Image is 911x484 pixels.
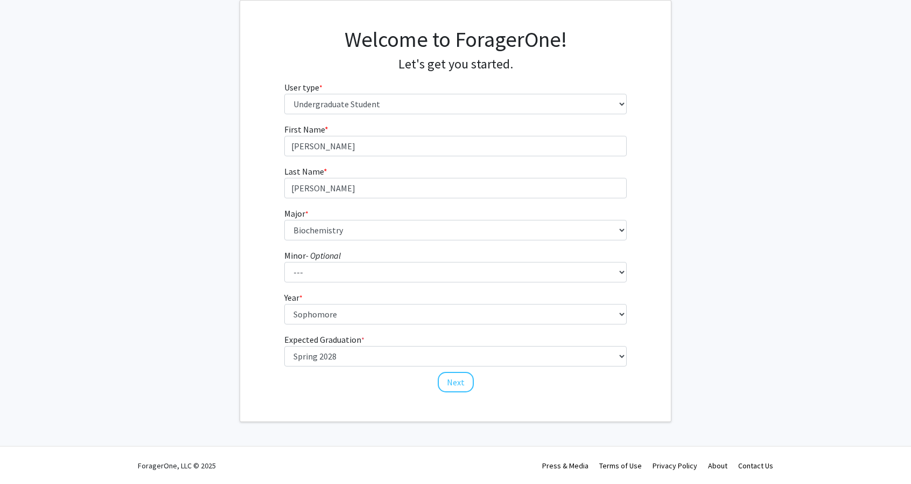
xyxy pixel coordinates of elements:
button: Next [438,372,474,392]
a: About [708,461,727,471]
h4: Let's get you started. [284,57,627,72]
iframe: Chat [8,435,46,476]
a: Press & Media [542,461,588,471]
label: Year [284,291,303,304]
label: User type [284,81,323,94]
label: Minor [284,249,341,262]
span: Last Name [284,166,324,177]
a: Contact Us [738,461,773,471]
span: First Name [284,124,325,135]
h1: Welcome to ForagerOne! [284,26,627,52]
label: Expected Graduation [284,333,365,346]
a: Privacy Policy [653,461,697,471]
i: - Optional [306,250,341,261]
label: Major [284,207,309,220]
a: Terms of Use [599,461,642,471]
